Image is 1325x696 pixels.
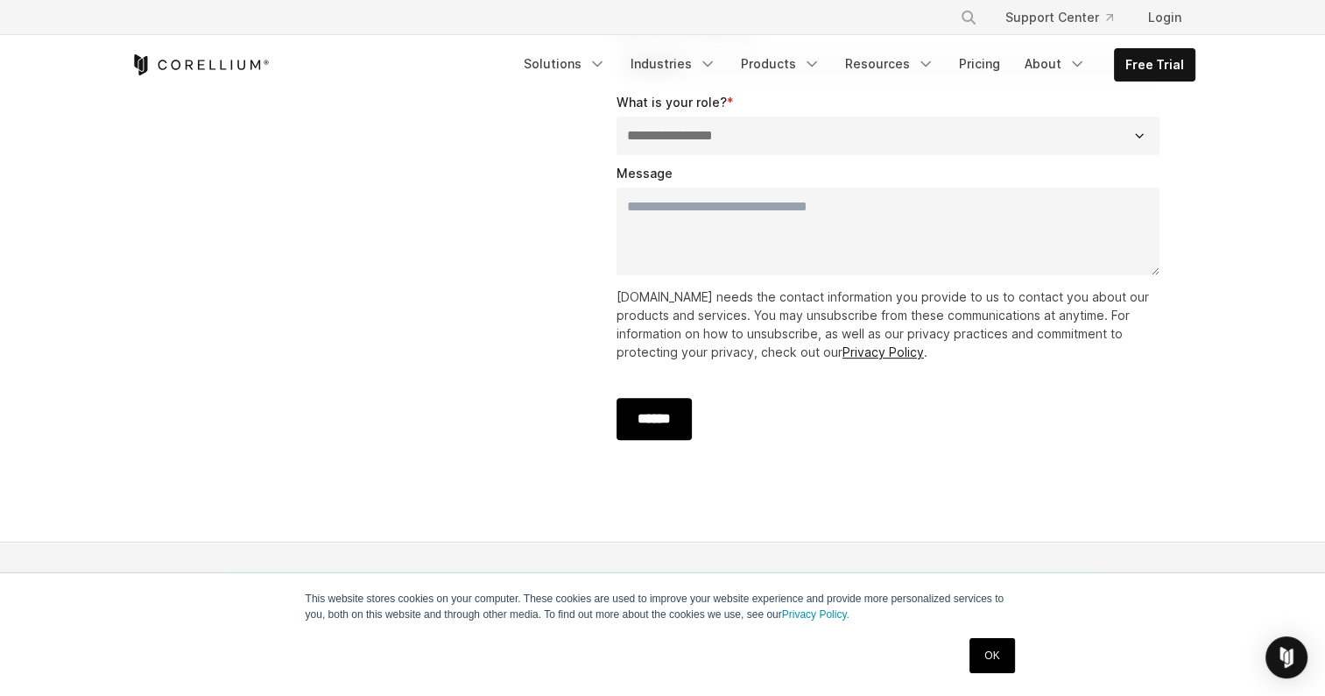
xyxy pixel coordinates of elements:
a: About [1014,48,1096,80]
a: Free Trial [1115,49,1195,81]
a: Login [1134,2,1195,33]
a: Privacy Policy [842,344,924,359]
p: [DOMAIN_NAME] needs the contact information you provide to us to contact you about our products a... [617,288,1167,361]
div: Navigation Menu [939,2,1195,33]
a: Privacy Policy. [782,608,849,621]
button: Search [953,2,984,33]
div: Navigation Menu [513,48,1195,82]
a: OK [969,638,1014,673]
a: Resources [835,48,945,80]
a: Corellium Home [130,54,270,75]
div: Open Intercom Messenger [1265,636,1307,678]
a: Products [730,48,831,80]
a: Industries [620,48,727,80]
span: Message [617,166,673,181]
a: Pricing [948,48,1011,80]
p: This website stores cookies on your computer. These cookies are used to improve your website expe... [306,591,1020,622]
a: Solutions [513,48,617,80]
span: What is your role? [617,95,727,110]
a: Support Center [991,2,1127,33]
